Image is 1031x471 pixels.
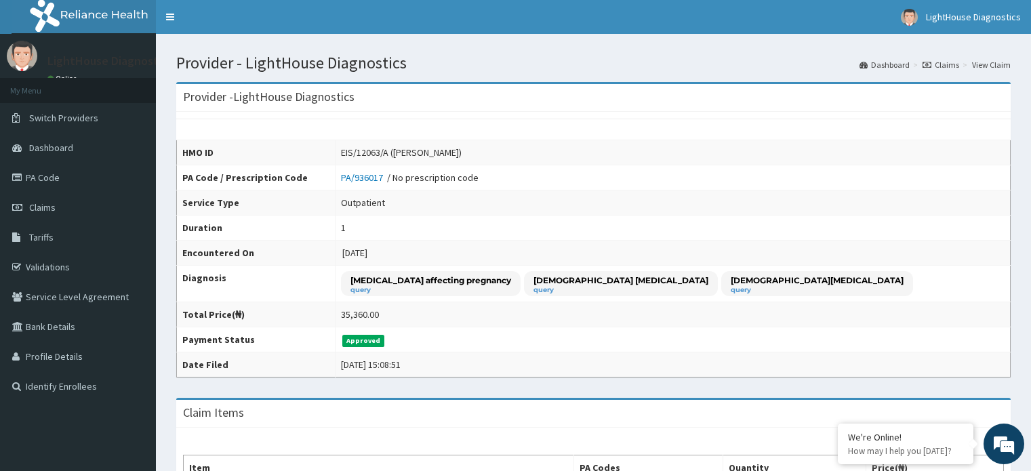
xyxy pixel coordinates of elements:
th: Duration [177,216,336,241]
th: Total Price(₦) [177,302,336,327]
th: HMO ID [177,140,336,165]
p: [DEMOGRAPHIC_DATA] [MEDICAL_DATA] [533,274,708,286]
span: Switch Providers [29,112,98,124]
a: Claims [923,59,959,70]
span: LightHouse Diagnostics [926,11,1021,23]
a: Online [47,74,80,83]
span: Tariffs [29,231,54,243]
span: Dashboard [29,142,73,154]
div: Outpatient [341,196,385,209]
th: Diagnosis [177,266,336,302]
div: 1 [341,221,346,234]
p: LightHouse Diagnostics [47,55,173,67]
th: Date Filed [177,352,336,377]
small: query [731,287,904,293]
p: How may I help you today? [848,445,963,457]
th: Encountered On [177,241,336,266]
img: User Image [7,41,37,71]
div: 35,360.00 [341,308,379,321]
a: View Claim [972,59,1011,70]
p: [MEDICAL_DATA] affecting pregnancy [350,274,511,286]
span: [DATE] [342,247,367,259]
a: Dashboard [860,59,910,70]
th: PA Code / Prescription Code [177,165,336,190]
h1: Provider - LightHouse Diagnostics [176,54,1011,72]
small: query [350,287,511,293]
th: Payment Status [177,327,336,352]
span: Claims [29,201,56,213]
span: Approved [342,335,385,347]
a: PA/936017 [341,171,387,184]
div: EIS/12063/A ([PERSON_NAME]) [341,146,462,159]
div: / No prescription code [341,171,479,184]
div: We're Online! [848,431,963,443]
p: [DEMOGRAPHIC_DATA][MEDICAL_DATA] [731,274,904,286]
h3: Claim Items [183,407,244,419]
div: [DATE] 15:08:51 [341,358,401,371]
h3: Provider - LightHouse Diagnostics [183,91,355,103]
small: query [533,287,708,293]
th: Service Type [177,190,336,216]
img: User Image [901,9,918,26]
